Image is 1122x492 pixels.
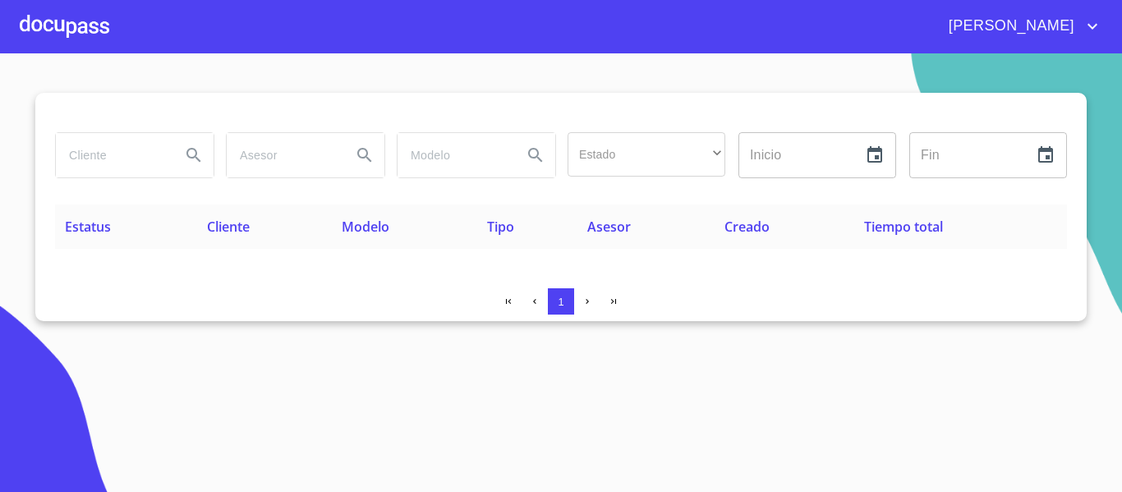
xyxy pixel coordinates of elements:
[936,13,1083,39] span: [PERSON_NAME]
[516,136,555,175] button: Search
[558,296,563,308] span: 1
[342,218,389,236] span: Modelo
[587,218,631,236] span: Asesor
[227,133,338,177] input: search
[65,218,111,236] span: Estatus
[568,132,725,177] div: ​
[724,218,770,236] span: Creado
[207,218,250,236] span: Cliente
[548,288,574,315] button: 1
[487,218,514,236] span: Tipo
[936,13,1102,39] button: account of current user
[864,218,943,236] span: Tiempo total
[56,133,168,177] input: search
[398,133,509,177] input: search
[174,136,214,175] button: Search
[345,136,384,175] button: Search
